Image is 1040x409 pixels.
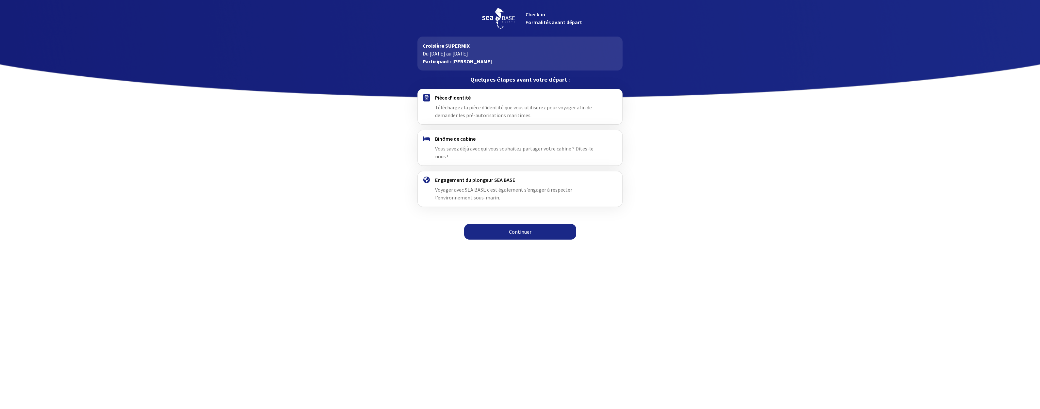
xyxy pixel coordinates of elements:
p: Croisière SUPERMIX [423,42,617,50]
span: Voyager avec SEA BASE c’est également s’engager à respecter l’environnement sous-marin. [435,186,572,201]
h4: Engagement du plongeur SEA BASE [435,177,605,183]
p: Participant : [PERSON_NAME] [423,57,617,65]
p: Quelques étapes avant votre départ : [417,76,622,84]
p: Du [DATE] au [DATE] [423,50,617,57]
h4: Pièce d'identité [435,94,605,101]
img: binome.svg [423,136,430,141]
img: logo_seabase.svg [482,8,515,29]
span: Téléchargez la pièce d'identité que vous utiliserez pour voyager afin de demander les pré-autoris... [435,104,592,118]
h4: Binôme de cabine [435,135,605,142]
img: engagement.svg [423,177,430,183]
a: Continuer [464,224,576,240]
img: passport.svg [423,94,430,102]
span: Vous savez déjà avec qui vous souhaitez partager votre cabine ? Dites-le nous ! [435,145,593,160]
span: Check-in Formalités avant départ [526,11,582,25]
